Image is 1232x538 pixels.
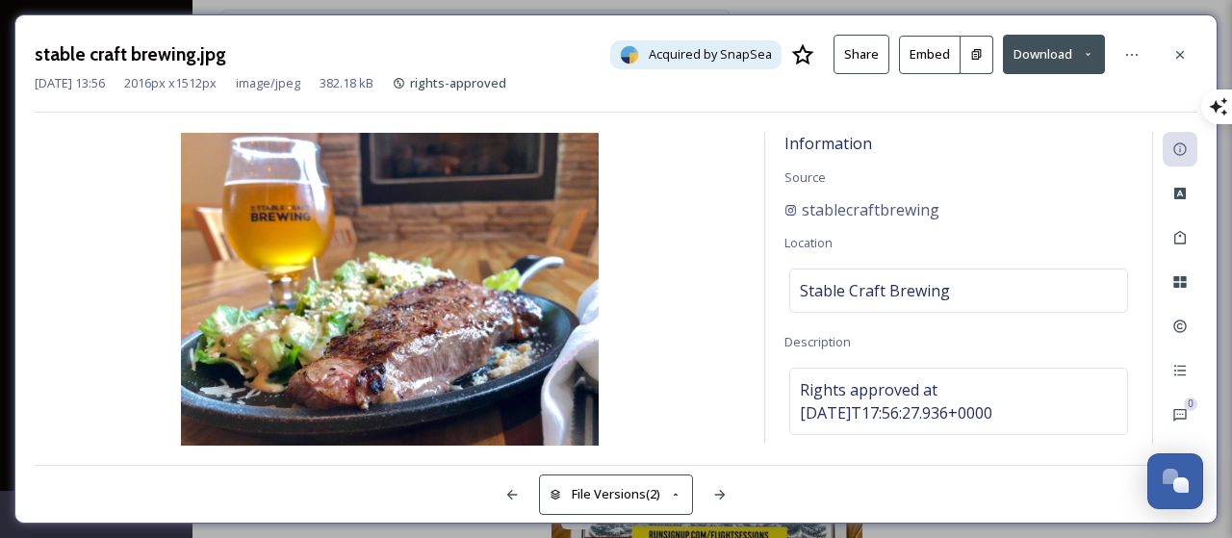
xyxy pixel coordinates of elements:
[800,378,1117,424] span: Rights approved at [DATE]T17:56:27.936+0000
[320,74,373,92] span: 382.18 kB
[800,279,950,302] span: Stable Craft Brewing
[1184,397,1197,411] div: 0
[410,74,506,91] span: rights-approved
[784,133,872,154] span: Information
[784,198,939,221] a: stablecraftbrewing
[784,333,851,350] span: Description
[1147,453,1203,509] button: Open Chat
[784,234,833,251] span: Location
[1003,35,1105,74] button: Download
[35,74,105,92] span: [DATE] 13:56
[899,36,961,74] button: Embed
[620,45,639,64] img: snapsea-logo.png
[236,74,300,92] span: image/jpeg
[35,40,226,68] h3: stable craft brewing.jpg
[802,198,939,221] span: stablecraftbrewing
[834,35,889,74] button: Share
[35,133,745,446] img: f774cea5440981f5cb012df8f95c80866a47c86155a21a8c301e7f83e2f00253.jpg
[539,474,693,514] button: File Versions(2)
[784,168,826,186] span: Source
[649,45,772,64] span: Acquired by SnapSea
[124,74,217,92] span: 2016 px x 1512 px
